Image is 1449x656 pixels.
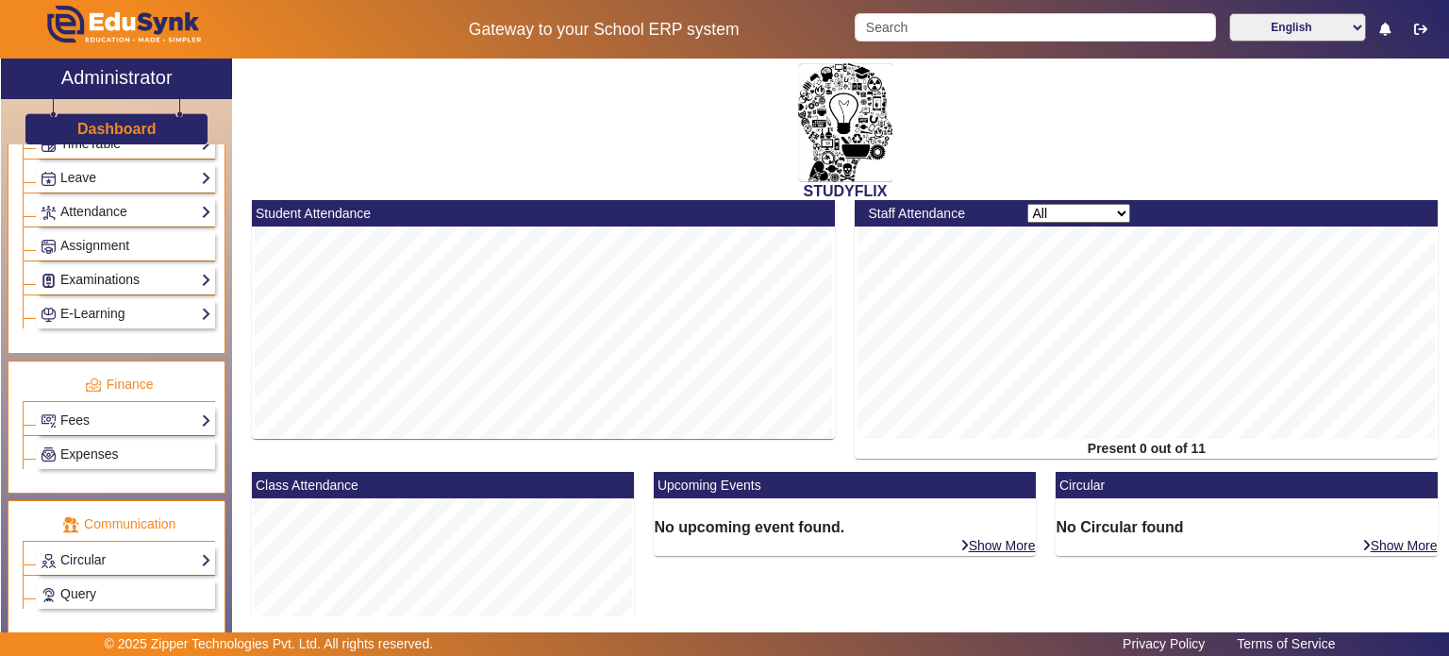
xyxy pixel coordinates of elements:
[855,439,1438,459] div: Present 0 out of 11
[242,182,1448,200] h2: STUDYFLIX
[76,119,158,139] a: Dashboard
[61,66,173,89] h2: Administrator
[252,200,835,227] mat-card-header: Student Attendance
[654,472,1036,498] mat-card-header: Upcoming Events
[42,588,56,602] img: Support-tickets.png
[23,375,215,395] p: Finance
[41,444,211,465] a: Expenses
[1113,631,1214,656] a: Privacy Policy
[77,120,157,138] h3: Dashboard
[62,516,79,533] img: communication.png
[959,537,1037,554] a: Show More
[373,20,835,40] h5: Gateway to your School ERP system
[855,13,1215,42] input: Search
[1056,518,1438,536] h6: No Circular found
[42,240,56,254] img: Assignments.png
[105,634,434,654] p: © 2025 Zipper Technologies Pvt. Ltd. All rights reserved.
[1227,631,1344,656] a: Terms of Service
[1,59,232,99] a: Administrator
[858,204,1018,224] div: Staff Attendance
[798,63,892,182] img: 2da83ddf-6089-4dce-a9e2-416746467bdd
[85,377,102,394] img: finance.png
[60,446,118,462] span: Expenses
[60,586,96,601] span: Query
[654,518,1036,536] h6: No upcoming event found.
[1056,472,1438,498] mat-card-header: Circular
[1361,537,1439,554] a: Show More
[252,472,634,498] mat-card-header: Class Attendance
[23,514,215,534] p: Communication
[41,583,211,605] a: Query
[41,235,211,257] a: Assignment
[60,238,129,253] span: Assignment
[42,447,56,462] img: Payroll.png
